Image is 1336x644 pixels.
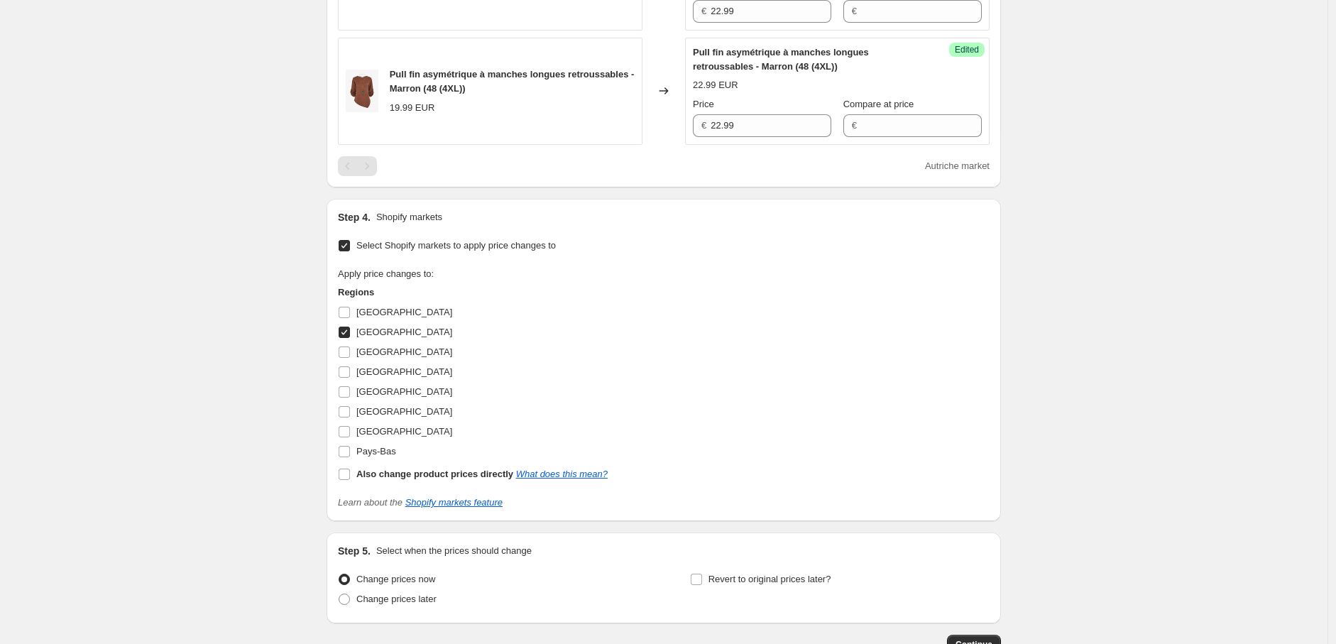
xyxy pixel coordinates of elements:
a: What does this mean? [516,469,608,479]
span: Autriche market [925,160,990,171]
i: Learn about the [338,497,503,508]
div: 22.99 EUR [693,78,738,92]
span: Apply price changes to: [338,268,434,279]
span: [GEOGRAPHIC_DATA] [356,327,452,337]
span: [GEOGRAPHIC_DATA] [356,346,452,357]
h3: Regions [338,285,608,300]
b: Also change product prices directly [356,469,513,479]
p: Shopify markets [376,210,442,224]
span: € [852,6,857,16]
p: Select when the prices should change [376,544,532,558]
span: Compare at price [843,99,914,109]
div: 19.99 EUR [390,101,435,115]
h2: Step 4. [338,210,371,224]
h2: Step 5. [338,544,371,558]
span: [GEOGRAPHIC_DATA] [356,366,452,377]
span: Select Shopify markets to apply price changes to [356,240,556,251]
span: Revert to original prices later? [708,574,831,584]
span: Pull fin asymétrique à manches longues retroussables - Marron (48 (4XL)) [693,47,869,72]
nav: Pagination [338,156,377,176]
span: [GEOGRAPHIC_DATA] [356,406,452,417]
img: JOA-4633-1_80x.jpg [346,70,378,112]
span: [GEOGRAPHIC_DATA] [356,426,452,437]
span: [GEOGRAPHIC_DATA] [356,307,452,317]
span: [GEOGRAPHIC_DATA] [356,386,452,397]
span: € [701,6,706,16]
span: Pull fin asymétrique à manches longues retroussables - Marron (48 (4XL)) [390,69,635,94]
span: € [852,120,857,131]
a: Shopify markets feature [405,497,503,508]
span: Change prices now [356,574,435,584]
span: Change prices later [356,594,437,604]
span: Pays-Bas [356,446,396,457]
span: Price [693,99,714,109]
span: € [701,120,706,131]
span: Edited [955,44,979,55]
